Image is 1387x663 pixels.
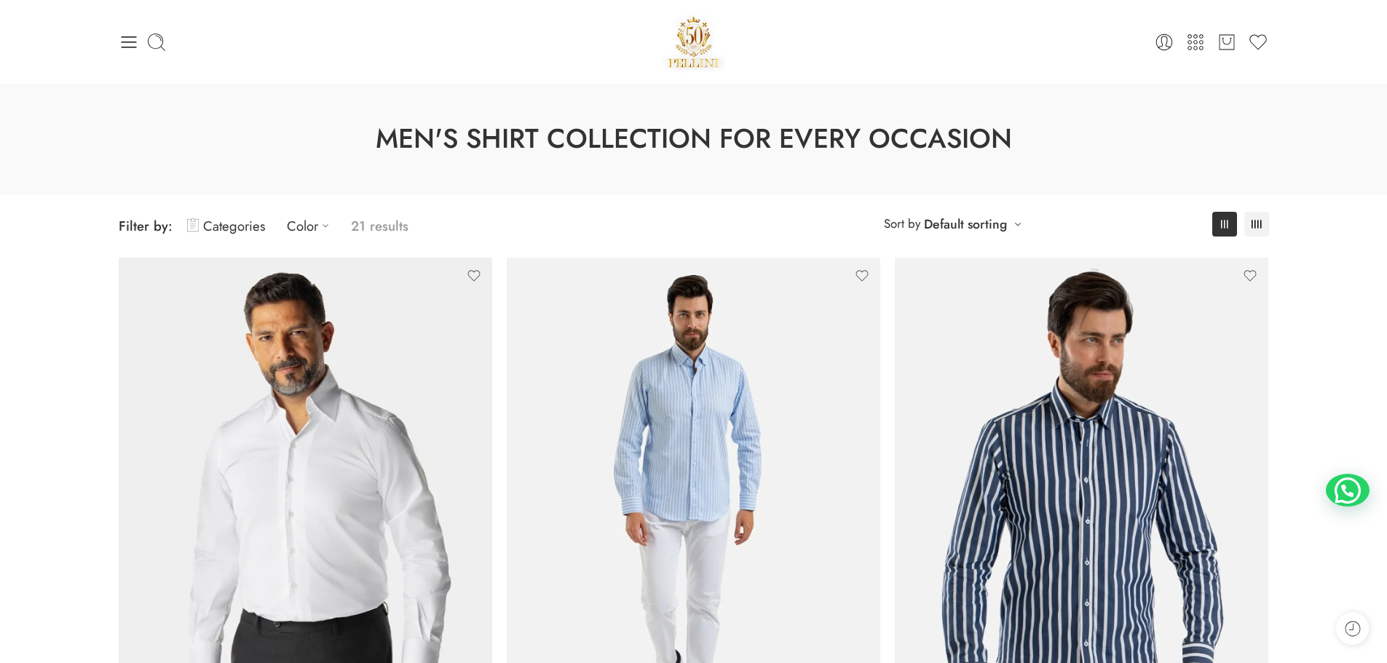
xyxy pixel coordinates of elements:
[119,216,173,236] span: Filter by:
[884,212,920,236] span: Sort by
[663,11,725,73] a: Pellini -
[924,214,1007,234] a: Default sorting
[663,11,725,73] img: Pellini
[187,209,265,243] a: Categories
[36,120,1351,158] h1: Men's Shirt Collection for Every Occasion
[287,209,336,243] a: Color
[1154,32,1174,52] a: Login / Register
[1248,32,1268,52] a: Wishlist
[351,209,408,243] p: 21 results
[1217,32,1237,52] a: Cart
